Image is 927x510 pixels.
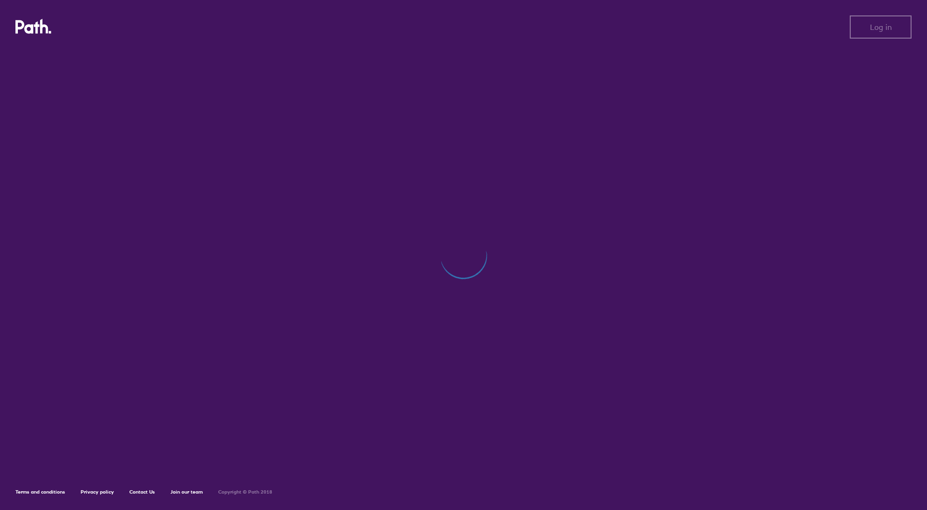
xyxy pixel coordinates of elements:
[129,489,155,495] a: Contact Us
[870,23,892,31] span: Log in
[170,489,203,495] a: Join our team
[15,489,65,495] a: Terms and conditions
[218,489,272,495] h6: Copyright © Path 2018
[850,15,912,39] button: Log in
[81,489,114,495] a: Privacy policy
